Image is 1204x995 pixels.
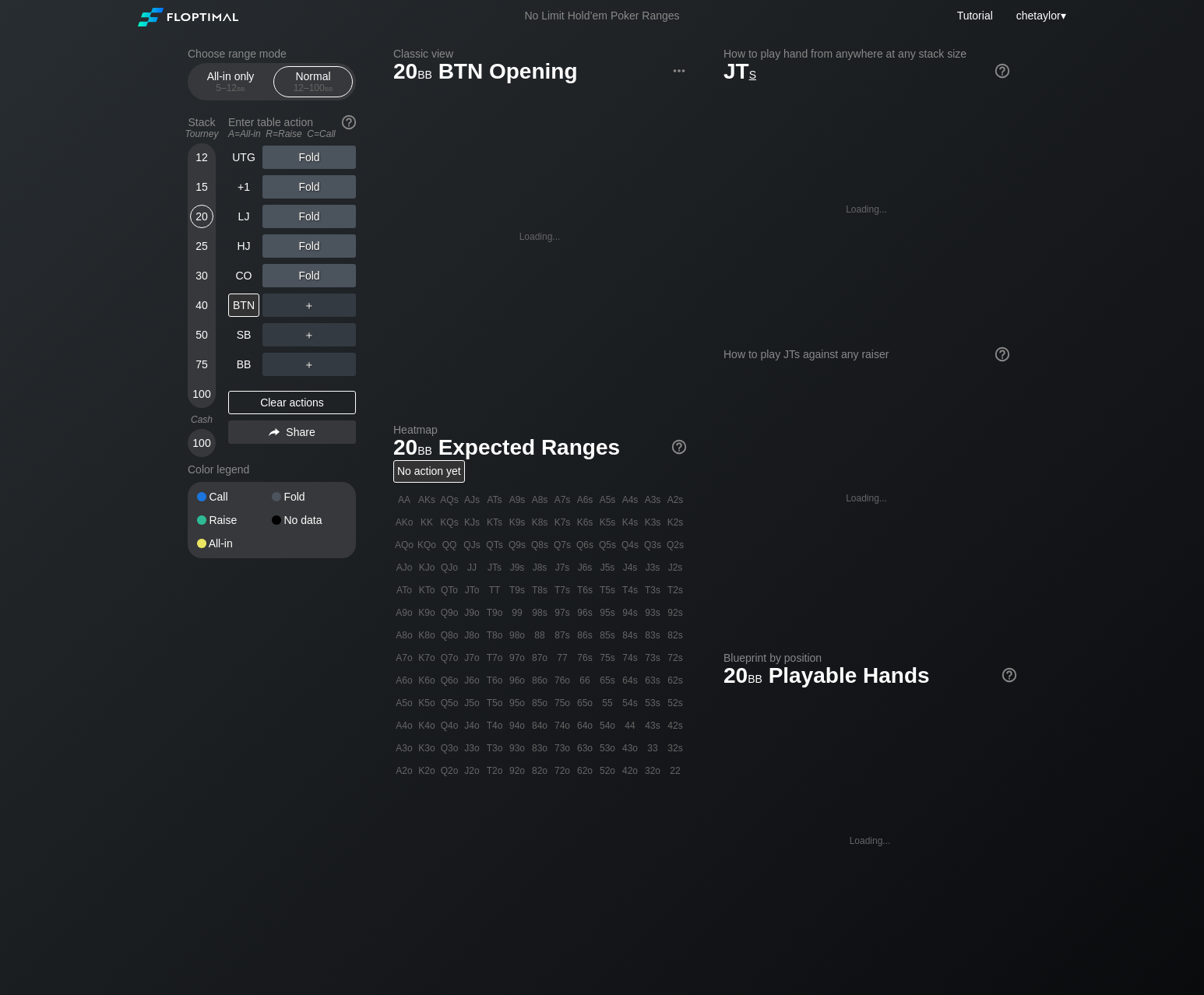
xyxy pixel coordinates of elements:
[506,489,528,511] div: A9s
[642,534,664,556] div: Q3s
[846,493,887,504] div: Loading...
[619,512,641,533] div: K4s
[237,83,245,93] span: bb
[506,737,528,759] div: 93o
[574,737,596,759] div: 63o
[551,512,573,533] div: K7s
[228,146,259,169] div: UTG
[393,557,415,578] div: AJo
[262,146,356,169] div: Fold
[501,9,702,26] div: No Limit Hold’em Poker Ranges
[461,715,483,737] div: J4o
[416,579,438,601] div: KTo
[597,692,618,714] div: 55
[181,414,222,425] div: Cash
[197,538,272,549] div: All-in
[619,602,641,624] div: 94s
[393,534,415,556] div: AQo
[597,647,618,669] div: 75s
[393,692,415,714] div: A5o
[1012,7,1068,24] div: ▾
[416,737,438,759] div: K3o
[197,491,272,502] div: Call
[642,512,664,533] div: K3s
[393,424,686,436] h2: Heatmap
[272,491,347,502] div: Fold
[484,737,505,759] div: T3o
[484,624,505,646] div: T8o
[484,489,505,511] div: ATs
[416,670,438,691] div: K6o
[574,602,596,624] div: 96s
[574,624,596,646] div: 86s
[551,737,573,759] div: 73o
[393,670,415,691] div: A6o
[416,557,438,578] div: KJo
[438,512,460,533] div: KQs
[416,624,438,646] div: K8o
[529,602,551,624] div: 98s
[529,557,551,578] div: J8s
[228,353,259,376] div: BB
[529,670,551,691] div: 86o
[262,234,356,258] div: Fold
[574,760,596,782] div: 62o
[551,624,573,646] div: 87s
[190,294,213,317] div: 40
[619,670,641,691] div: 64s
[280,83,346,93] div: 12 – 100
[438,692,460,714] div: Q5o
[506,715,528,737] div: 94o
[597,602,618,624] div: 95s
[506,512,528,533] div: K9s
[619,647,641,669] div: 74s
[748,669,762,686] span: bb
[484,647,505,669] div: T7o
[277,67,349,97] div: Normal
[506,760,528,782] div: 92o
[529,624,551,646] div: 88
[198,83,263,93] div: 5 – 12
[506,557,528,578] div: J9s
[340,114,357,131] img: help.32db89a4.svg
[484,557,505,578] div: JTs
[529,715,551,737] div: 84o
[190,323,213,346] div: 50
[484,692,505,714] div: T5o
[723,663,1016,688] h1: Playable Hands
[461,489,483,511] div: AJs
[438,715,460,737] div: Q4o
[671,62,688,79] img: ellipsis.fd386fe8.svg
[393,737,415,759] div: A3o
[438,737,460,759] div: Q3o
[619,692,641,714] div: 54s
[642,602,664,624] div: 93s
[551,760,573,782] div: 72o
[228,110,356,146] div: Enter table action
[574,579,596,601] div: T6s
[461,737,483,759] div: J3o
[597,579,618,601] div: T5s
[195,67,266,97] div: All-in only
[619,489,641,511] div: A4s
[438,760,460,782] div: Q2o
[197,515,272,526] div: Raise
[438,534,460,556] div: QQ
[619,760,641,782] div: 42o
[416,715,438,737] div: K4o
[664,670,686,691] div: 62s
[190,175,213,199] div: 15
[188,457,356,482] div: Color legend
[506,579,528,601] div: T9s
[228,391,356,414] div: Clear actions
[642,557,664,578] div: J3s
[551,670,573,691] div: 76o
[190,353,213,376] div: 75
[994,346,1011,363] img: help.32db89a4.svg
[506,692,528,714] div: 95o
[723,59,756,83] span: JT
[484,579,505,601] div: TT
[519,231,561,242] div: Loading...
[438,557,460,578] div: QJo
[461,692,483,714] div: J5o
